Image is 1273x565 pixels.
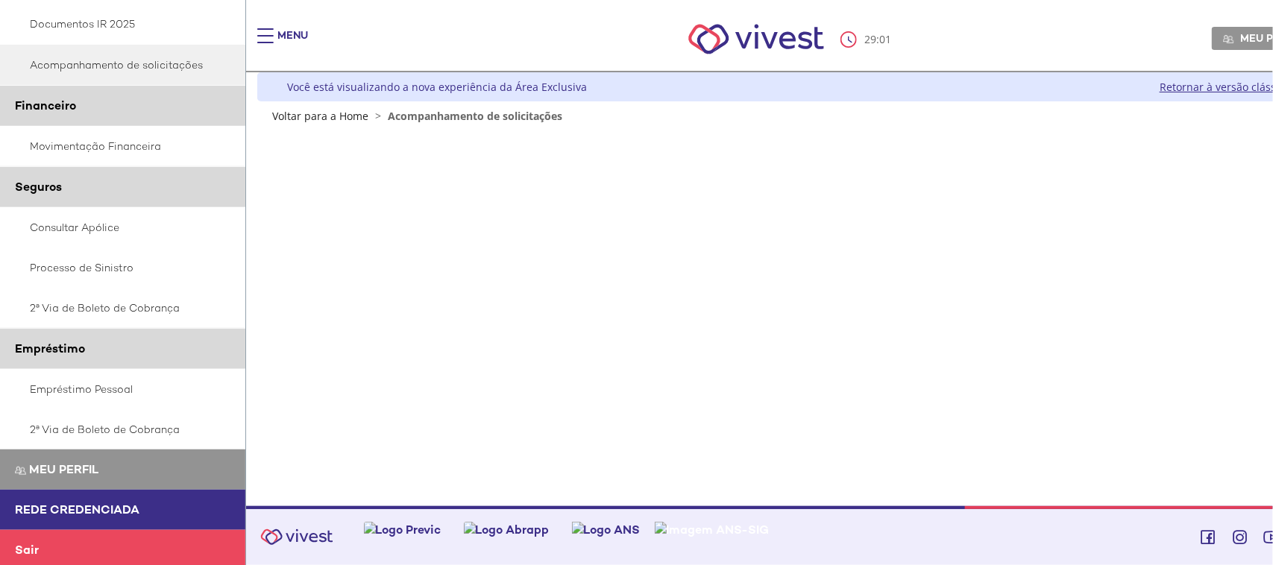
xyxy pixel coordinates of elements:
span: Empréstimo [15,341,85,356]
span: Financeiro [15,98,76,113]
img: Vivest [672,7,841,71]
span: Acompanhamento de solicitações [388,109,562,123]
span: > [371,109,385,123]
span: 01 [879,32,891,46]
div: : [840,31,894,48]
span: Seguros [15,179,62,195]
footer: Vivest [246,506,1273,565]
img: Logo ANS [572,522,641,537]
img: Logo Abrapp [464,522,550,537]
img: Imagem ANS-SIG [655,522,770,537]
div: Você está visualizando a nova experiência da Área Exclusiva [287,80,587,94]
a: Voltar para a Home [272,109,368,123]
span: Sair [15,542,39,558]
span: 29 [864,32,876,46]
span: Meu perfil [29,461,98,477]
img: Meu perfil [15,465,26,476]
div: Menu [277,28,308,58]
img: Logo Previc [364,522,441,537]
span: Rede Credenciada [15,502,139,517]
img: Vivest [252,520,342,554]
img: Meu perfil [1223,34,1234,45]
